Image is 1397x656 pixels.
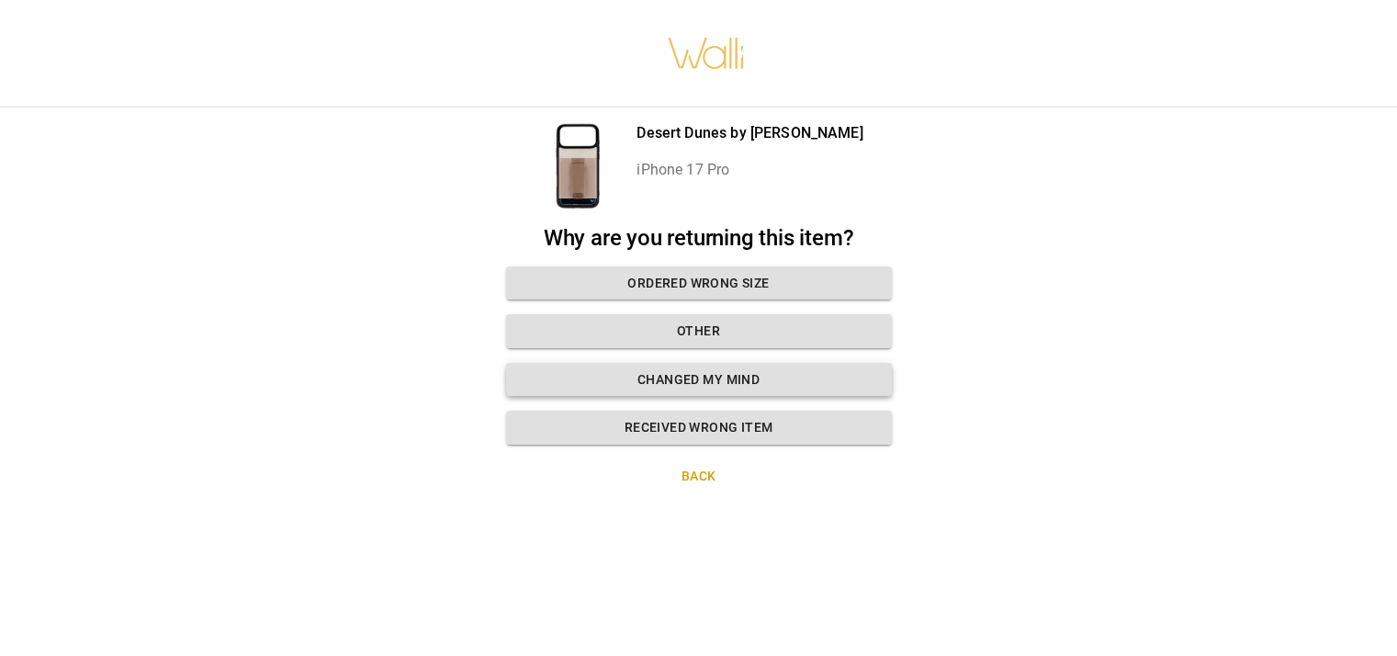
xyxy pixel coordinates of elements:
[667,14,746,93] img: walli-inc.myshopify.com
[506,225,892,252] h2: Why are you returning this item?
[637,122,862,144] p: Desert Dunes by [PERSON_NAME]
[506,363,892,397] button: Changed my mind
[506,459,892,493] button: Back
[506,314,892,348] button: Other
[506,411,892,445] button: Received wrong item
[506,266,892,300] button: Ordered wrong size
[637,159,862,181] p: iPhone 17 Pro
